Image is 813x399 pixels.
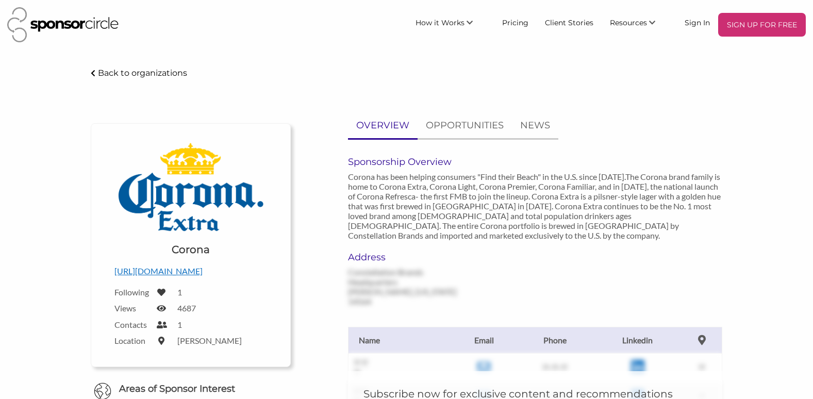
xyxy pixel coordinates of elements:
[348,172,722,240] p: Corona has been helping consumers "Find their Beach" in the U.S. since [DATE].The Corona brand fa...
[676,13,718,31] a: Sign In
[348,252,462,263] h6: Address
[537,13,602,31] a: Client Stories
[7,7,119,42] img: Sponsor Circle Logo
[177,303,196,313] label: 4687
[177,336,242,345] label: [PERSON_NAME]
[114,264,267,278] p: [URL][DOMAIN_NAME]
[348,156,722,168] h6: Sponsorship Overview
[356,118,409,133] p: OVERVIEW
[426,118,504,133] p: OPPORTUNITIES
[349,327,452,353] th: Name
[452,327,517,353] th: Email
[114,320,151,329] label: Contacts
[114,139,267,235] img: Logo
[520,118,550,133] p: NEWS
[177,320,182,329] label: 1
[172,242,210,257] h1: Corona
[114,303,151,313] label: Views
[593,327,682,353] th: Linkedin
[114,336,151,345] label: Location
[83,383,298,395] h6: Areas of Sponsor Interest
[98,68,187,78] p: Back to organizations
[177,287,182,297] label: 1
[610,18,647,27] span: Resources
[114,287,151,297] label: Following
[602,13,676,37] li: Resources
[722,17,802,32] p: SIGN UP FOR FREE
[416,18,464,27] span: How it Works
[494,13,537,31] a: Pricing
[517,327,593,353] th: Phone
[407,13,494,37] li: How it Works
